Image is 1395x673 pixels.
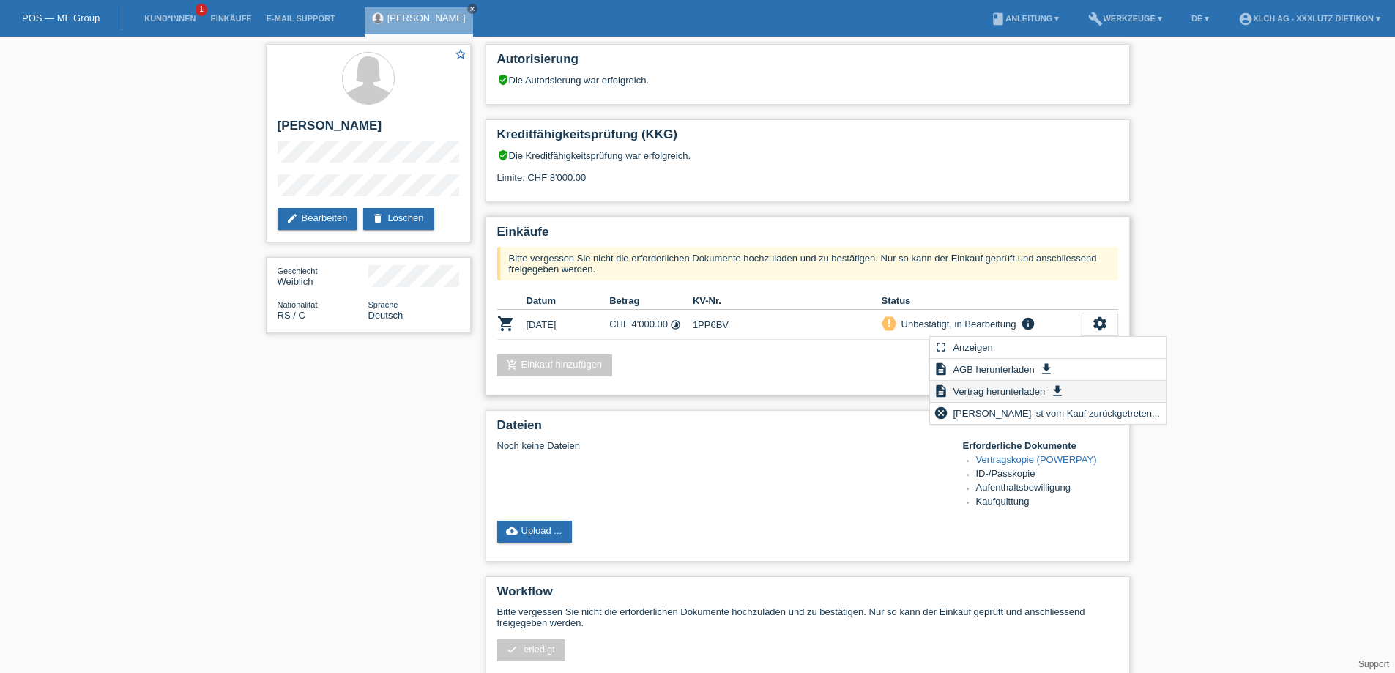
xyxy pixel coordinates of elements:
[387,12,466,23] a: [PERSON_NAME]
[454,48,467,61] i: star_border
[22,12,100,23] a: POS — MF Group
[286,212,298,224] i: edit
[467,4,477,14] a: close
[527,292,610,310] th: Datum
[278,119,459,141] h2: [PERSON_NAME]
[934,384,948,398] i: description
[1081,14,1169,23] a: buildWerkzeuge ▾
[506,644,518,655] i: check
[497,606,1118,628] p: Bitte vergessen Sie nicht die erforderlichen Dokumente hochzuladen und zu bestätigen. Nur so kann...
[497,127,1118,149] h2: Kreditfähigkeitsprüfung (KKG)
[497,225,1118,247] h2: Einkäufe
[609,292,693,310] th: Betrag
[278,208,358,230] a: editBearbeiten
[983,14,1066,23] a: bookAnleitung ▾
[991,12,1005,26] i: book
[497,149,509,161] i: verified_user
[934,340,948,354] i: fullscreen
[259,14,343,23] a: E-Mail Support
[1231,14,1388,23] a: account_circleXLCH AG - XXXLutz Dietikon ▾
[278,300,318,309] span: Nationalität
[1050,384,1065,398] i: get_app
[497,247,1118,280] div: Bitte vergessen Sie nicht die erforderlichen Dokumente hochzuladen und zu bestätigen. Nur so kann...
[527,310,610,340] td: [DATE]
[454,48,467,63] a: star_border
[497,74,509,86] i: verified_user
[497,315,515,332] i: POSP00026527
[137,14,203,23] a: Kund*innen
[1092,316,1108,332] i: settings
[363,208,434,230] a: deleteLöschen
[524,644,555,655] span: erledigt
[497,521,573,543] a: cloud_uploadUpload ...
[497,354,613,376] a: add_shopping_cartEinkauf hinzufügen
[372,212,384,224] i: delete
[497,418,1118,440] h2: Dateien
[469,5,476,12] i: close
[976,496,1118,510] li: Kaufquittung
[196,4,207,16] span: 1
[497,639,565,661] a: check erledigt
[693,292,882,310] th: KV-Nr.
[1019,316,1037,331] i: info
[497,52,1118,74] h2: Autorisierung
[278,265,368,287] div: Weiblich
[884,318,894,328] i: priority_high
[368,310,403,321] span: Deutsch
[506,525,518,537] i: cloud_upload
[1088,12,1103,26] i: build
[897,316,1016,332] div: Unbestätigt, in Bearbeitung
[882,292,1082,310] th: Status
[278,267,318,275] span: Geschlecht
[1238,12,1253,26] i: account_circle
[1039,362,1054,376] i: get_app
[934,362,948,376] i: description
[497,74,1118,86] div: Die Autorisierung war erfolgreich.
[497,584,1118,606] h2: Workflow
[976,454,1097,465] a: Vertragskopie (POWERPAY)
[976,468,1118,482] li: ID-/Passkopie
[693,310,882,340] td: 1PP6BV
[670,319,681,330] i: 12 Raten
[497,440,945,451] div: Noch keine Dateien
[951,382,1047,400] span: Vertrag herunterladen
[976,482,1118,496] li: Aufenthaltsbewilligung
[963,440,1118,451] h4: Erforderliche Dokumente
[951,360,1036,378] span: AGB herunterladen
[368,300,398,309] span: Sprache
[203,14,258,23] a: Einkäufe
[609,310,693,340] td: CHF 4'000.00
[1184,14,1216,23] a: DE ▾
[951,338,994,356] span: Anzeigen
[497,149,1118,194] div: Die Kreditfähigkeitsprüfung war erfolgreich. Limite: CHF 8'000.00
[506,359,518,371] i: add_shopping_cart
[278,310,305,321] span: Serbien / C / 27.08.2017
[1358,659,1389,669] a: Support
